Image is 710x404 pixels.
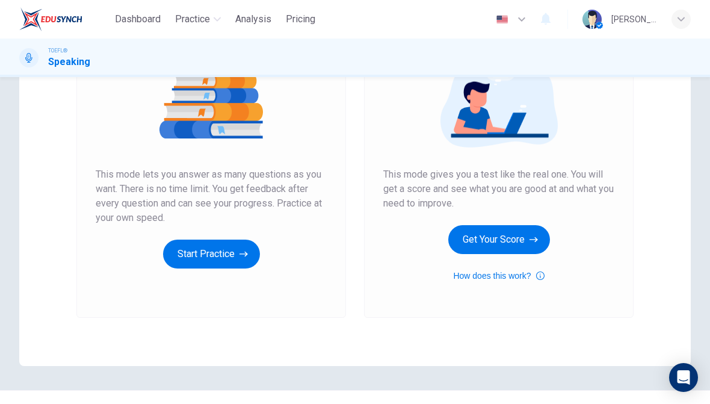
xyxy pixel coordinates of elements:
button: Dashboard [110,8,165,30]
button: Start Practice [163,240,260,269]
span: TOEFL® [48,46,67,55]
img: EduSynch logo [19,7,82,31]
button: Practice [170,8,226,30]
button: Pricing [281,8,320,30]
button: Get Your Score [448,225,550,254]
img: en [495,15,510,24]
button: Analysis [230,8,276,30]
span: This mode gives you a test like the real one. You will get a score and see what you are good at a... [383,167,614,211]
img: Profile picture [582,10,602,29]
button: How does this work? [453,269,544,283]
a: EduSynch logo [19,7,110,31]
span: Dashboard [115,12,161,26]
h1: Speaking [48,55,90,69]
span: Analysis [235,12,271,26]
div: [PERSON_NAME] [PERSON_NAME] [611,12,657,26]
span: Pricing [286,12,315,26]
span: This mode lets you answer as many questions as you want. There is no time limit. You get feedback... [96,167,327,225]
span: Practice [175,12,210,26]
div: Open Intercom Messenger [669,363,698,392]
